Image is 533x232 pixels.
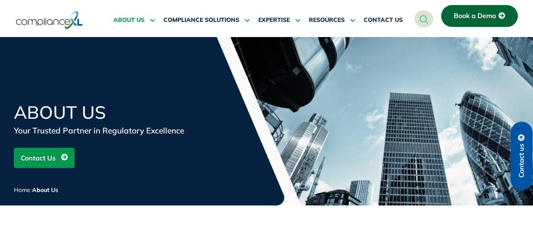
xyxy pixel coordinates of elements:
span: / [14,186,58,194]
a: COMPLIANCE SOLUTIONS [163,10,250,30]
span: CONTACT US [364,16,403,24]
a: navsearch-button [415,11,433,27]
span: Contact us [518,144,525,178]
a: RESOURCES [309,10,355,30]
a: Contact Us [14,148,75,168]
h1: About Us [14,104,216,121]
span: RESOURCES [309,16,345,24]
span: Contact Us [21,150,56,166]
img: logo-one.svg [16,11,83,30]
span: EXPERTISE [258,16,290,24]
span: About Us [32,186,58,194]
a: Book a Demo [441,5,518,27]
a: EXPERTISE [258,10,300,30]
a: Home [14,186,30,194]
span: ABOUT US [113,16,145,24]
a: CONTACT US [364,10,403,30]
a: ABOUT US [113,10,155,30]
span: COMPLIANCE SOLUTIONS [163,16,239,24]
div: Your Trusted Partner in Regulatory Excellence [14,125,216,136]
a: Contact us [511,122,533,190]
span: Book a Demo [454,12,496,20]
